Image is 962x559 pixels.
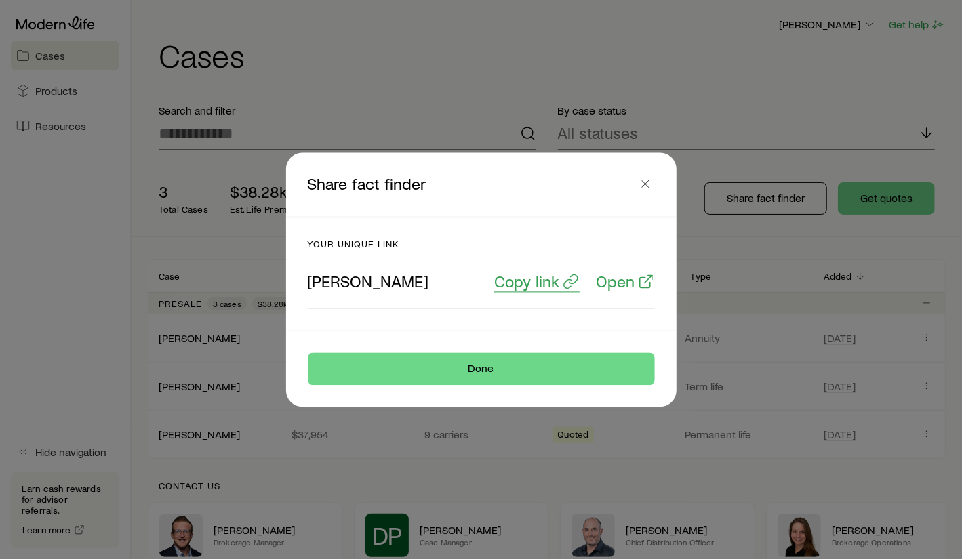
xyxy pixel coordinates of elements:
button: Copy link [494,271,580,292]
p: Copy link [495,272,560,291]
a: Open [596,271,655,292]
p: [PERSON_NAME] [308,272,429,291]
p: Open [597,272,635,291]
p: Share fact finder [308,174,636,194]
button: Done [308,352,655,385]
p: Your unique link [308,239,655,249]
